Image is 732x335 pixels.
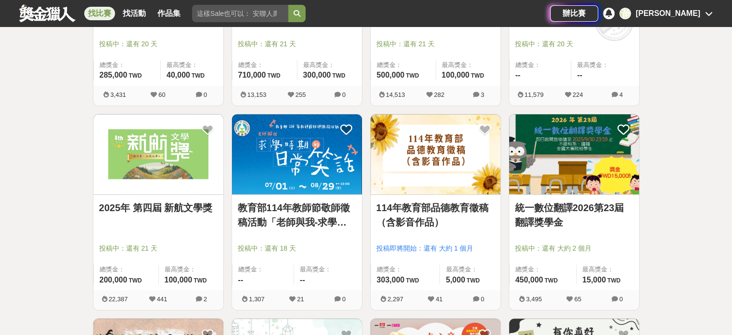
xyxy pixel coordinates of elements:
span: TWD [406,277,419,284]
span: -- [300,276,305,284]
span: TWD [607,277,620,284]
span: 投稿中：還有 20 天 [515,39,633,49]
span: 40,000 [167,71,190,79]
span: 255 [295,91,306,98]
span: 2 [204,295,207,303]
span: 21 [297,295,304,303]
span: 65 [574,295,581,303]
span: 11,579 [525,91,544,98]
a: 找活動 [119,7,150,20]
span: TWD [128,72,141,79]
span: TWD [192,72,205,79]
span: 0 [619,295,623,303]
span: 最高獎金： [582,265,633,274]
span: 15,000 [582,276,606,284]
span: 投稿中：還有 大約 2 個月 [515,243,633,254]
span: 224 [573,91,583,98]
span: 總獎金： [100,265,153,274]
a: 教育部114年教師節敬師徵稿活動「老師與我-求學時期的日常笑話」 [238,201,356,229]
span: 總獎金： [238,60,291,70]
span: 450,000 [515,276,543,284]
div: [PERSON_NAME] [636,8,700,19]
span: TWD [544,277,557,284]
span: TWD [471,72,484,79]
span: 441 [157,295,167,303]
a: 找比賽 [84,7,115,20]
span: 41 [436,295,442,303]
span: 0 [204,91,207,98]
img: Cover Image [371,114,501,195]
span: 285,000 [100,71,128,79]
img: Cover Image [509,114,639,195]
span: 0 [342,91,346,98]
span: 投稿中：還有 20 天 [99,39,218,49]
span: 3 [481,91,484,98]
span: 總獎金： [100,60,154,70]
a: 辦比賽 [550,5,598,22]
img: Cover Image [232,114,362,195]
a: 114年教育部品德教育徵稿（含影音作品） [376,201,495,229]
span: 最高獎金： [165,265,218,274]
span: 100,000 [442,71,470,79]
span: 2,297 [387,295,403,303]
span: TWD [128,277,141,284]
span: TWD [332,72,345,79]
span: -- [577,71,582,79]
span: TWD [267,72,280,79]
span: 13,153 [247,91,267,98]
span: 100,000 [165,276,193,284]
span: -- [515,71,521,79]
span: 投稿中：還有 21 天 [376,39,495,49]
span: 投稿中：還有 21 天 [99,243,218,254]
span: 200,000 [100,276,128,284]
span: TWD [466,277,479,284]
a: 作品集 [154,7,184,20]
span: 最高獎金： [442,60,495,70]
span: 總獎金： [515,60,565,70]
span: 3,431 [110,91,126,98]
div: 黃 [619,8,631,19]
span: 最高獎金： [446,265,494,274]
img: Cover Image [93,114,223,195]
span: 總獎金： [377,60,430,70]
span: 總獎金： [377,265,434,274]
input: 這樣Sale也可以： 安聯人壽創意銷售法募集 [192,5,288,22]
span: 最高獎金： [167,60,218,70]
span: 5,000 [446,276,465,284]
span: TWD [406,72,419,79]
span: 60 [158,91,165,98]
span: 500,000 [377,71,405,79]
span: 投稿即將開始：還有 大約 1 個月 [376,243,495,254]
span: 投稿中：還有 18 天 [238,243,356,254]
a: 統一數位翻譯2026第23屆翻譯獎學金 [515,201,633,229]
span: 0 [342,295,346,303]
span: 300,000 [303,71,331,79]
span: 投稿中：還有 21 天 [238,39,356,49]
span: 最高獎金： [300,265,356,274]
span: 最高獎金： [577,60,633,70]
span: TWD [193,277,206,284]
span: 303,000 [377,276,405,284]
span: 總獎金： [238,265,288,274]
span: -- [238,276,244,284]
span: 14,513 [386,91,405,98]
a: 2025年 第四屆 新航文學獎 [99,201,218,215]
span: 總獎金： [515,265,570,274]
span: 4 [619,91,623,98]
span: 1,307 [249,295,265,303]
span: 0 [481,295,484,303]
span: 22,387 [109,295,128,303]
span: 710,000 [238,71,266,79]
span: 3,495 [526,295,542,303]
span: 最高獎金： [303,60,356,70]
span: 282 [434,91,445,98]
